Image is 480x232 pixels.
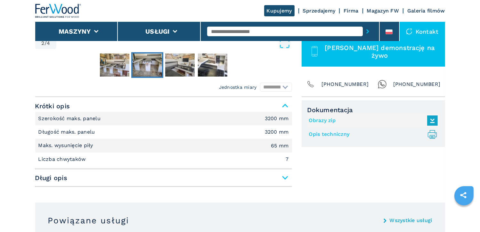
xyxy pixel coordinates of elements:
[322,44,437,59] span: [PERSON_NAME] demonstrację na żywo
[198,54,227,77] img: 051b3f79fc213b529e9ec02bc03b3005
[306,80,315,89] img: Phone
[286,157,289,162] em: 7
[197,52,229,78] button: Go to Slide 4
[38,128,97,136] p: Długość maks. panelu
[145,28,170,35] button: Usługi
[48,215,129,226] h3: Powiązane usługi
[271,143,289,148] em: 65 mm
[165,54,195,77] img: 08aeb5e827b78f4e36c2aee5b9b51da0
[45,41,47,46] span: /
[363,24,373,39] button: submit-button
[35,100,292,112] span: Krótki opis
[35,52,292,78] nav: Thumbnail Navigation
[58,37,290,49] button: Open Fullscreen
[164,52,196,78] button: Go to Slide 3
[38,115,102,122] p: Szerokość maks. panelu
[59,28,91,35] button: Maszyny
[309,115,435,126] a: Obrazy zip
[38,156,87,163] p: Liczba chwytaków
[378,80,387,89] img: Whatsapp
[321,80,369,89] span: [PHONE_NUMBER]
[400,22,445,41] div: Kontakt
[307,106,439,114] span: Dokumentacja
[264,5,295,16] a: Kupujemy
[35,4,81,18] img: Ferwood
[99,52,131,78] button: Go to Slide 1
[393,80,441,89] span: [PHONE_NUMBER]
[133,54,162,77] img: 278dd8de3ae8cd11d7ad4c515ed668a8
[406,28,412,35] img: Kontakt
[455,187,471,203] a: sharethis
[265,129,289,135] em: 3200 mm
[390,218,432,223] a: Wszystkie usługi
[453,203,475,227] iframe: Chat
[309,129,435,140] a: Opis techniczny
[38,142,95,149] p: Maks. wysunięcie piły
[265,116,289,121] em: 3200 mm
[100,54,129,77] img: b56ca73c259e668177417e270059aec4
[303,8,336,14] a: Sprzedajemy
[42,41,45,46] span: 2
[35,172,292,184] span: Długi opis
[47,41,50,46] span: 4
[367,8,399,14] a: Magazyn FW
[219,84,257,90] em: Jednostka miary
[131,52,163,78] button: Go to Slide 2
[407,8,445,14] a: Galeria filmów
[344,8,358,14] a: Firma
[302,37,445,67] button: [PERSON_NAME] demonstrację na żywo
[35,112,292,166] div: Krótki opis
